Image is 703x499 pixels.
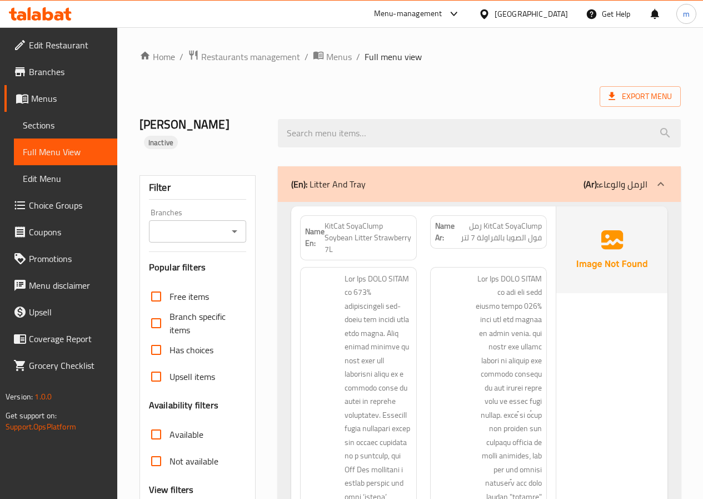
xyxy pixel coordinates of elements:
[23,172,108,185] span: Edit Menu
[14,165,117,192] a: Edit Menu
[291,176,307,192] b: (En):
[149,399,218,412] h3: Availability filters
[29,359,108,372] span: Grocery Checklist
[495,8,568,20] div: [GEOGRAPHIC_DATA]
[14,112,117,139] a: Sections
[326,50,352,63] span: Menus
[180,50,183,63] li: /
[29,279,108,292] span: Menu disclaimer
[139,50,681,64] nav: breadcrumb
[29,38,108,52] span: Edit Restaurant
[23,118,108,132] span: Sections
[325,220,412,255] span: KitCat SoyaClump Soybean Litter Strawberry 7L
[34,389,52,404] span: 1.0.0
[29,305,108,319] span: Upsell
[169,454,218,468] span: Not available
[139,116,265,150] h2: [PERSON_NAME]
[584,176,599,192] b: (Ar):
[227,224,242,239] button: Open
[4,325,117,352] a: Coverage Report
[6,408,57,423] span: Get support on:
[4,219,117,245] a: Coupons
[29,225,108,239] span: Coupons
[356,50,360,63] li: /
[169,290,209,303] span: Free items
[291,177,366,191] p: Litter And Tray
[556,206,667,293] img: Ae5nvW7+0k+MAAAAAElFTkSuQmCC
[600,86,681,107] span: Export Menu
[4,192,117,219] a: Choice Groups
[149,176,247,200] div: Filter
[305,50,308,63] li: /
[4,58,117,85] a: Branches
[144,137,178,148] span: Inactive
[6,419,76,434] a: Support.OpsPlatform
[169,370,215,383] span: Upsell items
[144,136,178,149] div: Inactive
[29,65,108,78] span: Branches
[365,50,422,63] span: Full menu view
[23,145,108,159] span: Full Menu View
[305,226,325,249] strong: Name En:
[31,92,108,105] span: Menus
[455,220,542,244] span: KitCat SoyaClump رمل فول الصويا بالفراولة 7 لتر
[201,50,300,63] span: Restaurants management
[584,177,647,191] p: الرمل والوعاء
[29,332,108,345] span: Coverage Report
[169,343,213,357] span: Has choices
[4,299,117,325] a: Upsell
[29,252,108,265] span: Promotions
[169,428,203,441] span: Available
[278,119,681,147] input: search
[149,261,247,274] h3: Popular filters
[4,352,117,379] a: Grocery Checklist
[374,7,442,21] div: Menu-management
[435,220,455,244] strong: Name Ar:
[4,85,117,112] a: Menus
[6,389,33,404] span: Version:
[29,199,108,212] span: Choice Groups
[14,139,117,165] a: Full Menu View
[188,50,300,64] a: Restaurants management
[139,50,175,63] a: Home
[683,8,690,20] span: m
[4,32,117,58] a: Edit Restaurant
[609,90,672,103] span: Export Menu
[278,166,681,202] div: (En): Litter And Tray(Ar):الرمل والوعاء
[313,50,352,64] a: Menus
[4,272,117,299] a: Menu disclaimer
[149,483,194,496] h3: View filters
[4,245,117,272] a: Promotions
[169,310,238,337] span: Branch specific items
